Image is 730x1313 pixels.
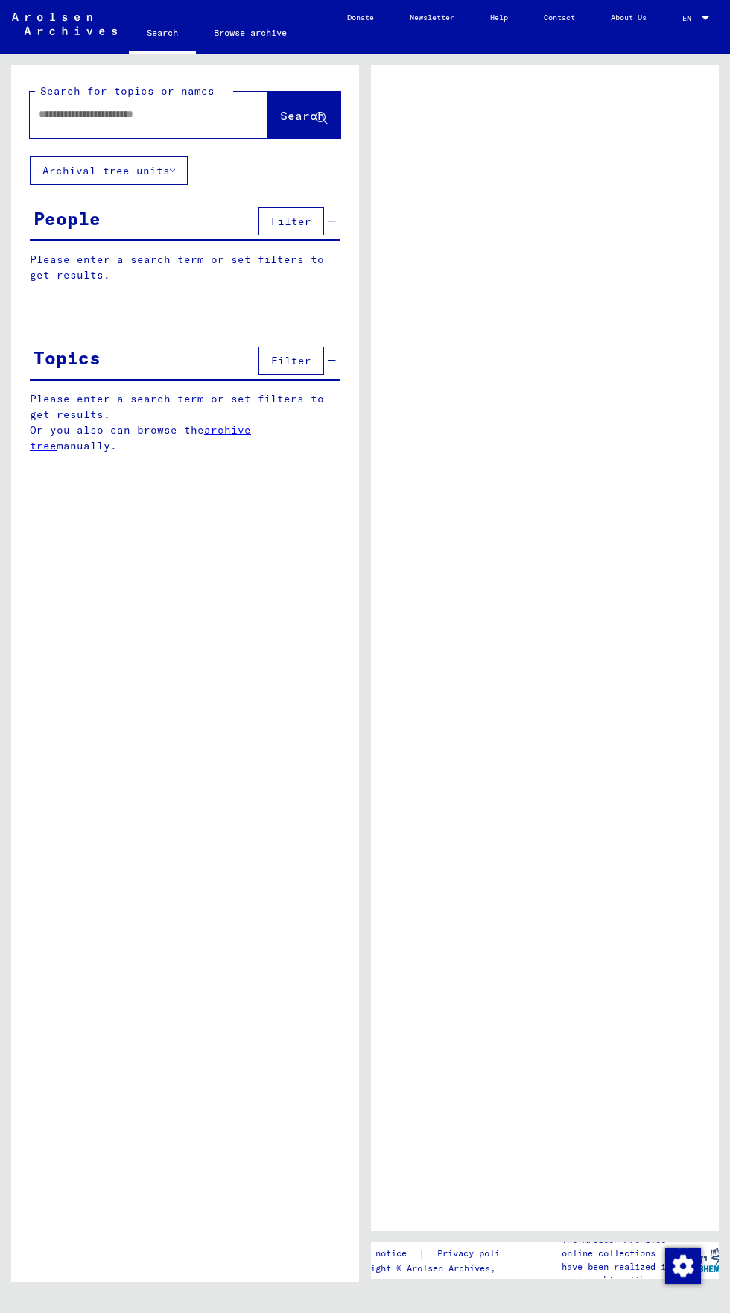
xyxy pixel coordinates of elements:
[30,156,188,185] button: Archival tree units
[12,13,117,35] img: Arolsen_neg.svg
[30,391,340,454] p: Please enter a search term or set filters to get results. Or you also can browse the manually.
[344,1262,528,1275] p: Copyright © Arolsen Archives, 2021
[344,1246,419,1262] a: Legal notice
[344,1246,528,1262] div: |
[562,1233,676,1260] p: The Arolsen Archives online collections
[40,84,215,98] mat-label: Search for topics or names
[280,108,325,123] span: Search
[271,215,311,228] span: Filter
[30,423,251,452] a: archive tree
[196,15,305,51] a: Browse archive
[682,14,699,22] span: EN
[34,205,101,232] div: People
[425,1246,528,1262] a: Privacy policy
[258,207,324,235] button: Filter
[30,252,340,283] p: Please enter a search term or set filters to get results.
[267,92,340,138] button: Search
[258,347,324,375] button: Filter
[562,1260,676,1287] p: have been realized in partnership with
[129,15,196,54] a: Search
[665,1248,701,1284] img: Change consent
[271,354,311,367] span: Filter
[34,344,101,371] div: Topics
